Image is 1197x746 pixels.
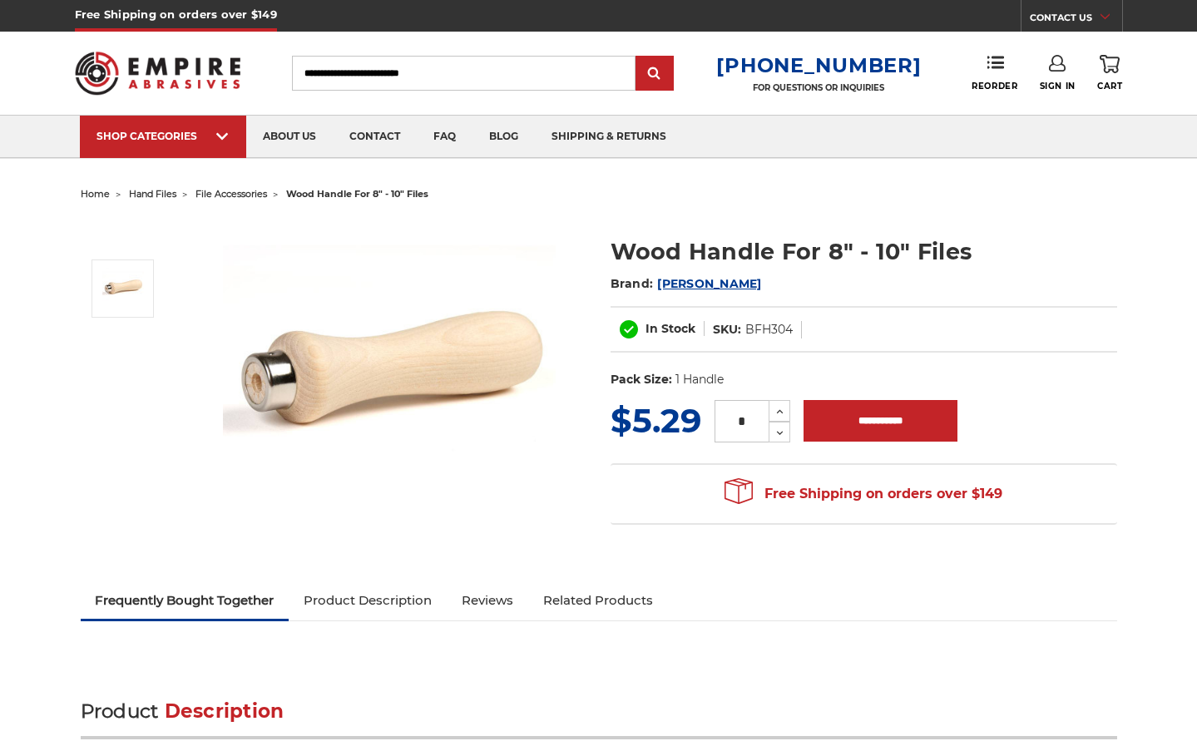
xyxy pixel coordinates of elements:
[102,268,144,309] img: File Handle
[1040,81,1076,91] span: Sign In
[725,477,1002,511] span: Free Shipping on orders over $149
[223,218,556,547] img: File Handle
[611,371,672,388] dt: Pack Size:
[81,582,289,619] a: Frequently Bought Together
[1097,55,1122,91] a: Cart
[129,188,176,200] a: hand files
[195,188,267,200] a: file accessories
[472,116,535,158] a: blog
[81,188,110,200] a: home
[972,55,1017,91] a: Reorder
[745,321,793,338] dd: BFH304
[611,276,654,291] span: Brand:
[972,81,1017,91] span: Reorder
[528,582,668,619] a: Related Products
[333,116,417,158] a: contact
[675,371,724,388] dd: 1 Handle
[165,699,284,723] span: Description
[716,53,921,77] a: [PHONE_NUMBER]
[716,82,921,93] p: FOR QUESTIONS OR INQUIRIES
[96,130,230,142] div: SHOP CATEGORIES
[286,188,428,200] span: wood handle for 8" - 10" files
[1097,81,1122,91] span: Cart
[638,57,671,91] input: Submit
[447,582,528,619] a: Reviews
[1030,8,1122,32] a: CONTACT US
[289,582,447,619] a: Product Description
[81,699,159,723] span: Product
[611,400,701,441] span: $5.29
[611,235,1117,268] h1: Wood Handle For 8" - 10" Files
[657,276,761,291] a: [PERSON_NAME]
[75,41,241,106] img: Empire Abrasives
[417,116,472,158] a: faq
[535,116,683,158] a: shipping & returns
[645,321,695,336] span: In Stock
[713,321,741,338] dt: SKU:
[246,116,333,158] a: about us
